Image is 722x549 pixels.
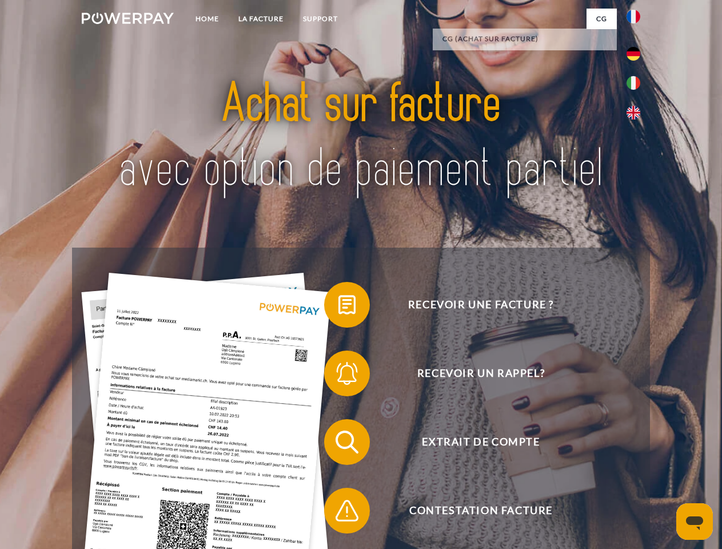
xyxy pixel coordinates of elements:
[341,488,621,534] span: Contestation Facture
[341,419,621,465] span: Extrait de compte
[627,76,640,90] img: it
[333,359,361,388] img: qb_bell.svg
[229,9,293,29] a: LA FACTURE
[333,428,361,456] img: qb_search.svg
[341,282,621,328] span: Recevoir une facture ?
[109,55,613,219] img: title-powerpay_fr.svg
[324,419,621,465] button: Extrait de compte
[627,106,640,120] img: en
[186,9,229,29] a: Home
[333,496,361,525] img: qb_warning.svg
[627,10,640,23] img: fr
[433,29,617,49] a: CG (achat sur facture)
[324,282,621,328] button: Recevoir une facture ?
[324,488,621,534] button: Contestation Facture
[293,9,348,29] a: Support
[324,351,621,396] button: Recevoir un rappel?
[333,291,361,319] img: qb_bill.svg
[676,503,713,540] iframe: Bouton de lancement de la fenêtre de messagerie
[341,351,621,396] span: Recevoir un rappel?
[587,9,617,29] a: CG
[627,47,640,61] img: de
[82,13,174,24] img: logo-powerpay-white.svg
[433,49,617,70] a: CG (Compte de crédit/paiement partiel)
